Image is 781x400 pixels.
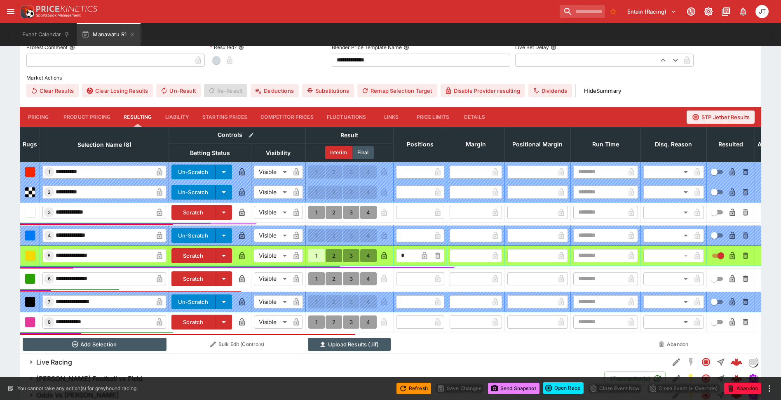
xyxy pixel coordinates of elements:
button: 2 [326,249,342,262]
div: Visible [254,186,290,199]
p: Resulted? [210,44,237,51]
th: Margin [447,127,504,162]
svg: Closed [701,374,711,384]
img: logo-cerberus--red.svg [731,356,742,368]
button: Documentation [718,4,733,19]
button: Live Bet Delay [551,45,556,50]
button: 1 [308,249,325,262]
button: Connected to PK [684,4,699,19]
th: Resulted [706,127,755,162]
button: 2 [326,315,342,329]
button: Refresh [396,383,431,394]
button: [PERSON_NAME] Football vs Field [20,370,604,387]
button: Fluctuations [320,107,373,127]
img: logo-cerberus--red.svg [731,373,742,384]
button: 3 [343,206,359,219]
button: Un-Scratch [171,165,216,179]
button: 3Transaction(s) [604,372,666,386]
button: Select Tenant [622,5,681,18]
button: Event Calendar [17,23,75,46]
div: Visible [254,229,290,242]
span: 4 [46,233,52,238]
button: Price Limits [410,107,456,127]
button: 4 [360,249,377,262]
span: Betting Status [181,148,239,158]
button: 4 [360,315,377,329]
button: Liability [159,107,196,127]
button: Live Racing [20,354,669,370]
p: Protest Comment [26,44,68,51]
a: b38c144b-c139-40b0-8609-1b13dacb4763 [728,370,745,387]
button: 4 [360,206,377,219]
button: 3 [343,249,359,262]
h6: Live Racing [36,358,72,367]
button: Dividends [528,84,572,97]
button: Product Pricing [57,107,117,127]
button: Clear Losing Results [82,84,153,97]
button: Straight [713,371,728,386]
p: Live Bet Delay [515,44,549,51]
div: Visible [254,315,290,329]
button: 1 [308,315,325,329]
span: 8 [46,319,52,325]
img: Sportsbook Management [36,14,81,17]
div: Josh Tanner [755,5,769,18]
input: search [560,5,605,18]
button: Bulk Edit (Controls) [171,338,303,351]
button: 3 [343,315,359,329]
th: Run Time [570,127,640,162]
button: Blender Price Template Name [403,45,409,50]
button: more [765,384,774,393]
button: Disable Provider resulting [441,84,525,97]
button: Josh Tanner [753,2,771,21]
button: open drawer [3,4,18,19]
img: simulator [748,374,758,383]
button: Closed [699,355,713,369]
button: Un-Scratch [171,228,216,243]
div: liveracing [748,357,758,367]
img: PriceKinetics Logo [18,3,35,20]
button: Add Selection [23,338,167,351]
button: 2 [326,206,342,219]
button: Toggle light/dark mode [701,4,716,19]
span: Re-Result [204,84,247,97]
button: Resulted? [238,45,244,50]
button: Un-Scratch [171,294,216,309]
button: Protest Comment [69,45,75,50]
span: 2 [46,189,52,195]
svg: Closed [701,357,711,367]
button: Pricing [20,107,57,127]
th: Rugs [20,127,40,162]
div: Visible [254,272,290,285]
div: split button [543,382,584,394]
button: Un-Result [156,84,200,97]
button: Scratch [171,315,216,329]
button: Notifications [736,4,751,19]
button: Deductions [251,84,299,97]
span: Mark an event as closed and abandoned. [724,384,761,392]
div: Visible [254,165,290,179]
button: Scratch [171,271,216,286]
button: Edit Detail [669,355,684,369]
span: 3 [46,209,52,215]
p: You cannot take any action(s) for greyhound racing. [17,385,138,392]
button: 2 [326,272,342,285]
th: Positional Margin [504,127,570,162]
div: b38c144b-c139-40b0-8609-1b13dacb4763 [731,373,742,384]
button: Send Snapshot [488,383,539,394]
div: Visible [254,295,290,308]
button: Bulk edit [246,130,256,141]
button: Upload Results (.lif) [308,338,391,351]
div: Visible [254,206,290,219]
button: Details [456,107,493,127]
p: Blender Price Template Name [332,44,402,51]
label: Market Actions [26,72,755,84]
button: Edit Detail [669,371,684,386]
button: Scratch [171,248,216,263]
button: Straight [713,355,728,369]
button: Open Race [543,382,584,394]
button: SGM Disabled [684,355,699,369]
button: Remap Selection Target [357,84,437,97]
button: Manawatu R1 [77,23,141,46]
